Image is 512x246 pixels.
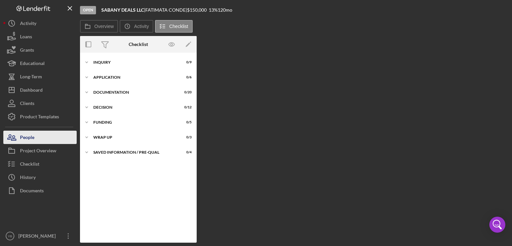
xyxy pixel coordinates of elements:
b: SABANY DEALS LLC [101,7,144,13]
span: $150,000 [187,7,207,13]
div: 0 / 12 [180,105,192,109]
div: Product Templates [20,110,59,125]
button: Checklist [3,157,77,171]
div: Checklist [129,42,148,47]
div: Long-Term [20,70,42,85]
div: Open Intercom Messenger [489,217,505,233]
button: History [3,171,77,184]
div: Project Overview [20,144,56,159]
div: People [20,131,34,146]
label: Overview [94,24,114,29]
button: Activity [120,20,153,33]
button: Long-Term [3,70,77,83]
div: Documentation [93,90,175,94]
div: 120 mo [218,7,232,13]
button: Grants [3,43,77,57]
div: Educational [20,57,45,72]
div: Checklist [20,157,39,172]
div: 0 / 9 [180,60,192,64]
button: Clients [3,97,77,110]
button: Loans [3,30,77,43]
div: Documents [20,184,44,199]
button: Documents [3,184,77,197]
div: History [20,171,36,186]
div: 0 / 6 [180,75,192,79]
button: Checklist [155,20,193,33]
button: Educational [3,57,77,70]
div: Clients [20,97,34,112]
label: Checklist [169,24,188,29]
div: 0 / 3 [180,135,192,139]
div: Dashboard [20,83,43,98]
div: 0 / 4 [180,150,192,154]
button: YB[PERSON_NAME] [3,229,77,243]
button: Activity [3,17,77,30]
div: Activity [20,17,36,32]
button: People [3,131,77,144]
text: YB [8,234,12,238]
div: FATIMATA CONDE | [145,7,187,13]
div: | [101,7,145,13]
div: [PERSON_NAME] [17,229,60,244]
button: Project Overview [3,144,77,157]
label: Activity [134,24,149,29]
button: Dashboard [3,83,77,97]
div: Loans [20,30,32,45]
div: Grants [20,43,34,58]
button: Product Templates [3,110,77,123]
div: 0 / 20 [180,90,192,94]
div: 0 / 5 [180,120,192,124]
div: Open [80,6,96,14]
div: Saved Information / Pre-Qual [93,150,175,154]
div: Application [93,75,175,79]
div: Decision [93,105,175,109]
div: 13 % [209,7,218,13]
div: Funding [93,120,175,124]
button: Overview [80,20,118,33]
div: Inquiry [93,60,175,64]
div: Wrap up [93,135,175,139]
